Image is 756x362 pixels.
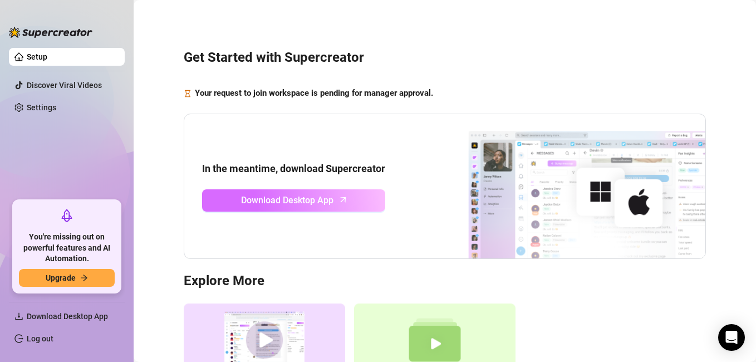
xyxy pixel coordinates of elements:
[60,209,73,222] span: rocket
[202,163,385,174] strong: In the meantime, download Supercreator
[184,87,192,100] span: hourglass
[195,88,433,98] strong: Your request to join workspace is pending for manager approval.
[19,269,115,287] button: Upgradearrow-right
[27,81,102,90] a: Discover Viral Videos
[80,274,88,282] span: arrow-right
[27,334,53,343] a: Log out
[718,324,745,351] div: Open Intercom Messenger
[337,193,350,206] span: arrow-up
[184,272,706,290] h3: Explore More
[9,27,92,38] img: logo-BBDzfeDw.svg
[241,193,333,207] span: Download Desktop App
[27,312,108,321] span: Download Desktop App
[46,273,76,282] span: Upgrade
[19,232,115,265] span: You're missing out on powerful features and AI Automation.
[202,189,385,212] a: Download Desktop Apparrow-up
[427,114,705,259] img: download app
[27,52,47,61] a: Setup
[14,312,23,321] span: download
[27,103,56,112] a: Settings
[184,49,706,67] h3: Get Started with Supercreator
